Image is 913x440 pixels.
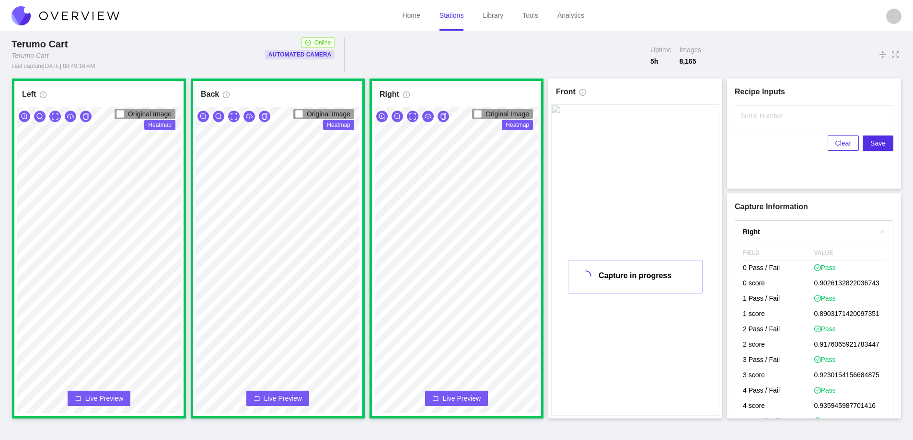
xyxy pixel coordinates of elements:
span: VALUE [814,245,886,260]
p: 2 score [743,338,814,353]
span: rollback [75,395,81,403]
a: Stations [439,11,464,19]
span: right [879,229,885,235]
span: Save [870,138,886,148]
span: Uptime [650,45,671,55]
span: Online [314,38,331,47]
p: 0 Pass / Fail [743,261,814,276]
a: Home [402,11,420,19]
span: info-circle [40,91,46,102]
p: 4 score [743,399,814,414]
span: expand [52,113,58,121]
span: cloud-download [67,113,74,121]
p: 0.9230154156684875 [814,368,886,384]
button: cloud-download [243,111,255,122]
span: check-circle [814,264,821,271]
button: rollbackLive Preview [425,391,488,406]
h1: Back [201,89,219,100]
span: info-circle [223,91,230,102]
p: 3 score [743,368,814,384]
button: cloud-download [422,111,434,122]
button: copy [259,111,270,122]
span: expand [231,113,237,121]
div: Terumo Cart [12,51,48,60]
span: vertical-align-middle [878,49,887,60]
span: cloud-download [425,113,431,121]
div: rightRight [735,221,893,243]
img: Overview [12,6,119,25]
p: 0 score [743,276,814,292]
button: rollbackLive Preview [246,391,309,406]
h4: Right [743,226,874,237]
span: check-circle [814,295,821,302]
span: zoom-in [21,113,28,121]
span: Pass [814,416,836,426]
span: loading [579,270,592,282]
span: check-circle [814,387,821,394]
p: 1 Pass / Fail [743,292,814,307]
span: zoom-out [215,113,222,121]
p: 4 Pass / Fail [743,384,814,399]
span: rollback [254,395,260,403]
p: 5 Pass / Fail [743,414,814,429]
div: Last capture [DATE] 08:49:16 AM [12,62,95,70]
span: Clear [835,138,851,148]
span: Live Preview [264,394,302,403]
span: Pass [814,293,836,303]
a: Analytics [557,11,584,19]
div: Terumo Cart [12,37,71,51]
span: 8,165 [679,56,701,66]
span: fullscreen [891,49,900,60]
span: check-circle [814,356,821,363]
p: 0.935945987701416 [814,399,886,414]
span: Heatmap [323,120,354,130]
span: Live Preview [443,394,481,403]
span: Original Image [128,110,172,118]
span: copy [82,113,89,121]
button: Clear [828,135,859,151]
button: expand [49,111,61,122]
p: 0.8903171420097351 [814,307,886,322]
span: info-circle [579,89,586,100]
h1: Capture Information [735,201,893,213]
span: Capture in progress [599,271,671,280]
span: zoom-in [379,113,385,121]
span: Pass [814,263,836,272]
span: rollback [432,395,439,403]
span: expand [409,113,416,121]
button: zoom-in [376,111,388,122]
span: copy [261,113,268,121]
span: FIELD [743,245,814,260]
span: 5 h [650,56,671,66]
span: Terumo Cart [12,39,68,49]
p: 2 Pass / Fail [743,322,814,338]
p: 0.9026132822036743 [814,276,886,292]
span: zoom-out [394,113,401,121]
button: Save [863,135,893,151]
span: info-circle [403,91,410,102]
span: Live Preview [85,394,123,403]
span: zoom-out [36,113,43,121]
p: 3 Pass / Fail [743,353,814,368]
span: Heatmap [502,120,533,130]
button: zoom-out [34,111,46,122]
button: zoom-out [213,111,224,122]
label: Serial Number [740,111,783,121]
span: cloud-download [246,113,253,121]
span: Pass [814,385,836,395]
span: copy [440,113,447,121]
span: check-circle [305,40,311,45]
p: 1 score [743,307,814,322]
button: cloud-download [65,111,76,122]
span: zoom-in [200,113,207,121]
span: Pass [814,324,836,334]
h1: Front [556,86,576,98]
span: Heatmap [144,120,175,130]
p: Automated Camera [268,50,332,59]
span: check-circle [814,417,821,424]
span: check-circle [814,326,821,332]
button: zoom-in [19,111,30,122]
h1: Recipe Inputs [735,86,893,98]
h1: Right [380,89,399,100]
button: zoom-in [197,111,209,122]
